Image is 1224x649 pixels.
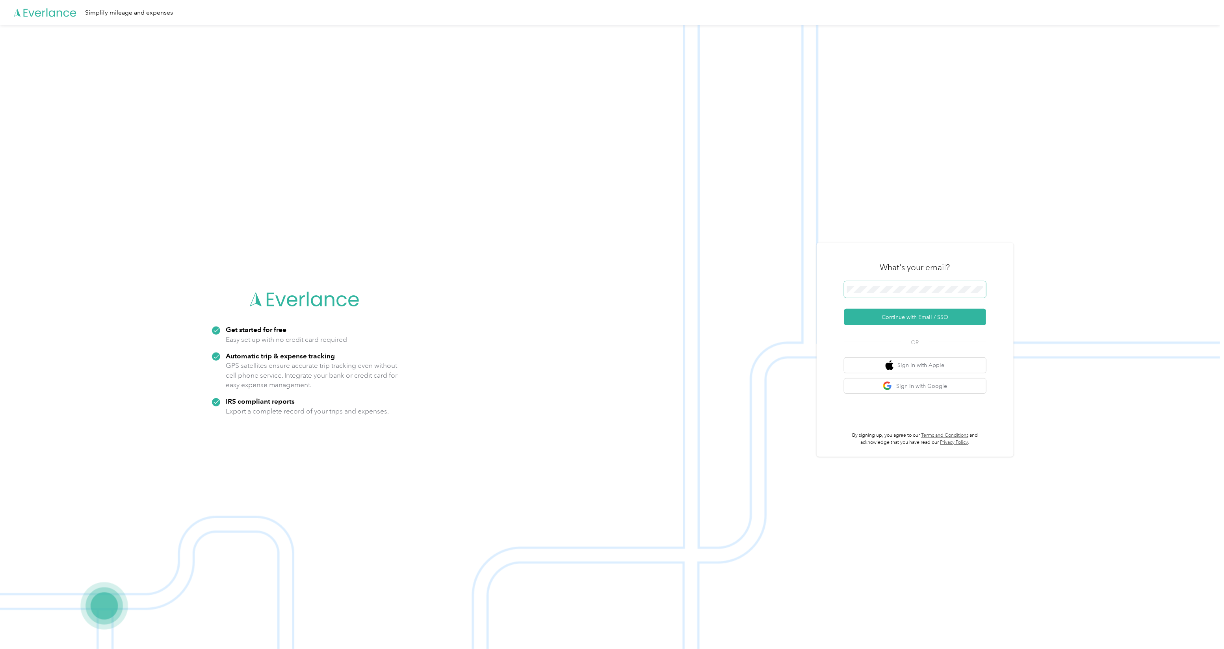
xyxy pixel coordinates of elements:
strong: Automatic trip & expense tracking [226,352,335,360]
div: Simplify mileage and expenses [85,8,173,18]
a: Privacy Policy [940,439,968,445]
button: apple logoSign in with Apple [844,358,986,373]
p: By signing up, you agree to our and acknowledge that you have read our . [844,432,986,446]
p: Export a complete record of your trips and expenses. [226,406,389,416]
a: Terms and Conditions [921,432,968,438]
p: GPS satellites ensure accurate trip tracking even without cell phone service. Integrate your bank... [226,361,398,390]
button: google logoSign in with Google [844,378,986,394]
span: OR [901,338,929,347]
p: Easy set up with no credit card required [226,335,347,345]
strong: Get started for free [226,325,286,334]
img: apple logo [886,360,893,370]
h3: What's your email? [880,262,950,273]
img: google logo [883,381,893,391]
button: Continue with Email / SSO [844,309,986,325]
strong: IRS compliant reports [226,397,295,405]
